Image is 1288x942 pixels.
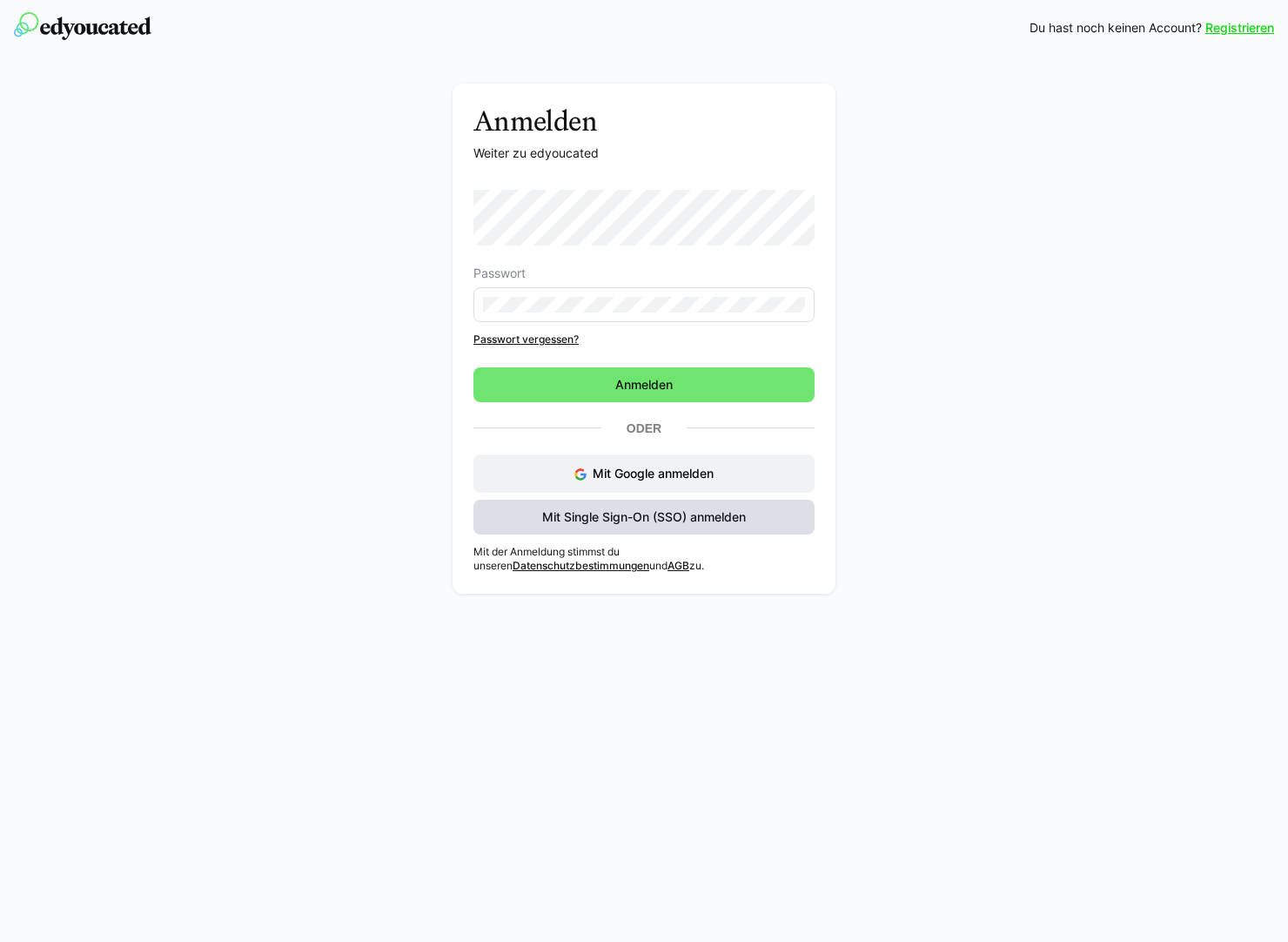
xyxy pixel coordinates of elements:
span: Passwort [473,266,526,280]
span: Anmelden [613,376,675,394]
button: Mit Single Sign-On (SSO) anmelden [473,500,815,535]
span: Mit Single Sign-On (SSO) anmelden [540,508,748,526]
a: AGB [667,559,689,572]
a: Passwort vergessen? [473,333,815,347]
p: Mit der Anmeldung stimmst du unseren und zu. [473,545,815,573]
button: Mit Google anmelden [473,454,815,493]
h3: Anmelden [473,104,815,138]
p: Weiter zu edyoucated [473,145,815,162]
a: Datenschutzbestimmungen [513,559,649,572]
p: Oder [601,416,687,441]
span: Du hast noch keinen Account? [1030,19,1202,37]
button: Anmelden [473,367,815,402]
img: edyoucated [14,12,151,40]
span: Mit Google anmelden [593,466,714,481]
a: Registrieren [1205,19,1274,37]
